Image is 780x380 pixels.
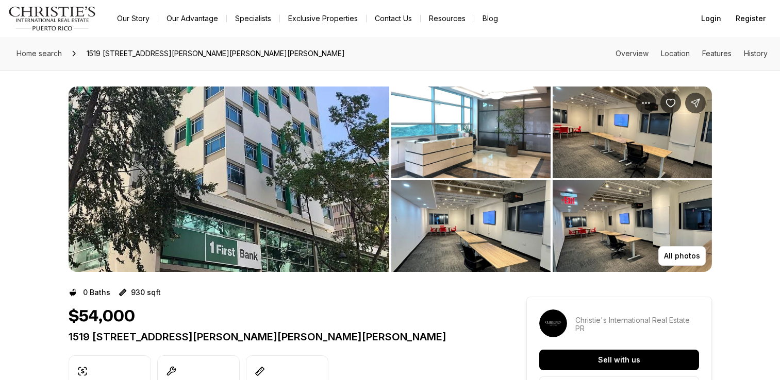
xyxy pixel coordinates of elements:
[391,87,712,272] li: 2 of 4
[661,49,690,58] a: Skip to: Location
[539,350,699,370] button: Sell with us
[69,331,489,343] p: 1519 [STREET_ADDRESS][PERSON_NAME][PERSON_NAME][PERSON_NAME]
[69,87,389,272] li: 1 of 4
[616,49,768,58] nav: Page section menu
[109,11,158,26] a: Our Story
[391,87,551,178] button: View image gallery
[16,49,62,58] span: Home search
[685,93,706,113] button: Share Property: 1519 AVENIDA PONCE DE LEON
[227,11,279,26] a: Specialists
[702,49,732,58] a: Skip to: Features
[83,288,110,297] p: 0 Baths
[744,49,768,58] a: Skip to: History
[616,49,649,58] a: Skip to: Overview
[474,11,506,26] a: Blog
[82,45,349,62] span: 1519 [STREET_ADDRESS][PERSON_NAME][PERSON_NAME][PERSON_NAME]
[695,8,727,29] button: Login
[664,252,700,260] p: All photos
[729,8,772,29] button: Register
[553,87,712,178] button: View image gallery
[575,316,699,333] p: Christie's International Real Estate PR
[69,87,712,272] div: Listing Photos
[280,11,366,26] a: Exclusive Properties
[421,11,474,26] a: Resources
[736,14,766,23] span: Register
[367,11,420,26] button: Contact Us
[553,180,712,272] button: View image gallery
[12,45,66,62] a: Home search
[636,93,656,113] button: Property options
[158,11,226,26] a: Our Advantage
[391,180,551,272] button: View image gallery
[69,307,135,326] h1: $54,000
[658,246,706,266] button: All photos
[8,6,96,31] img: logo
[701,14,721,23] span: Login
[660,93,681,113] button: Save Property: 1519 AVENIDA PONCE DE LEON
[69,87,389,272] button: View image gallery
[598,356,640,364] p: Sell with us
[131,288,161,297] p: 930 sqft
